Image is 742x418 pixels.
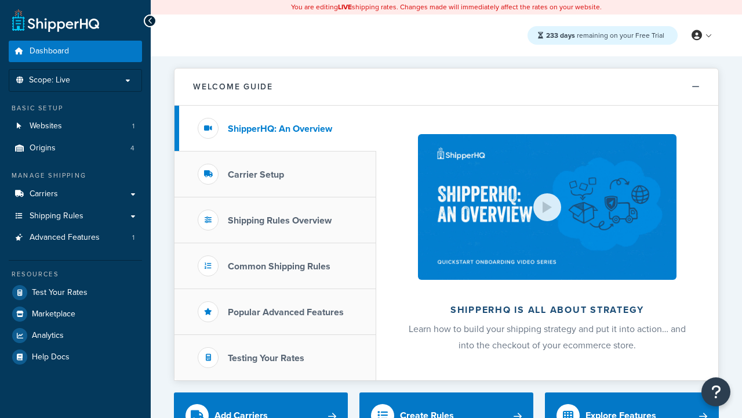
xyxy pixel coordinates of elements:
[9,282,142,303] a: Test Your Rates
[409,322,686,352] span: Learn how to build your shipping strategy and put it into action… and into the checkout of your e...
[9,138,142,159] a: Origins4
[9,116,142,137] a: Websites1
[418,134,676,280] img: ShipperHQ is all about strategy
[407,305,688,315] h2: ShipperHQ is all about strategy
[228,170,284,180] h3: Carrier Setup
[228,307,344,318] h3: Popular Advanced Features
[130,143,134,153] span: 4
[546,30,664,41] span: remaining on your Free Trial
[30,233,100,243] span: Advanced Features
[9,304,142,325] a: Marketplace
[9,206,142,227] a: Shipping Rules
[30,46,69,56] span: Dashboard
[32,309,75,319] span: Marketplace
[32,288,88,298] span: Test Your Rates
[228,124,332,134] h3: ShipperHQ: An Overview
[9,227,142,248] li: Advanced Features
[701,377,730,406] button: Open Resource Center
[174,69,718,106] button: Welcome Guide
[9,138,142,159] li: Origins
[30,211,83,221] span: Shipping Rules
[9,171,142,181] div: Manage Shipping
[9,325,142,346] a: Analytics
[9,347,142,367] a: Help Docs
[32,331,64,341] span: Analytics
[193,82,273,91] h2: Welcome Guide
[9,116,142,137] li: Websites
[9,103,142,113] div: Basic Setup
[338,2,352,12] b: LIVE
[546,30,575,41] strong: 233 days
[9,41,142,62] a: Dashboard
[228,215,332,226] h3: Shipping Rules Overview
[228,261,330,272] h3: Common Shipping Rules
[29,75,70,85] span: Scope: Live
[32,352,70,362] span: Help Docs
[9,227,142,248] a: Advanced Features1
[30,121,62,131] span: Websites
[30,189,58,199] span: Carriers
[228,353,304,363] h3: Testing Your Rates
[9,183,142,205] a: Carriers
[30,143,56,153] span: Origins
[132,121,134,131] span: 1
[9,269,142,279] div: Resources
[132,233,134,243] span: 1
